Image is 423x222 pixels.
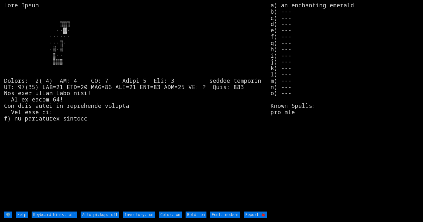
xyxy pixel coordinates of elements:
input: ⚙️ [4,212,12,218]
input: Font: modern [210,212,240,218]
input: Keyboard hints: off [32,212,77,218]
input: Inventory: on [123,212,155,218]
input: Color: on [159,212,182,218]
stats: a) an enchanting emerald b) --- c) --- d) --- e) --- f) --- g) --- h) --- i) --- j) --- k) --- l)... [271,2,419,211]
larn: Lore Ipsum ▒▒▒ ··▓· ······ ···▒· ·▒·▒ ▒·· ▒▒▒ Dolors: 2( 4) AM: 4 CO: 7 Adipi 5 Eli: 3 seddoe tem... [4,2,271,211]
input: Bold: on [186,212,206,218]
input: Help [16,212,28,218]
input: Auto-pickup: off [81,212,119,218]
input: Report 🐞 [244,212,267,218]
